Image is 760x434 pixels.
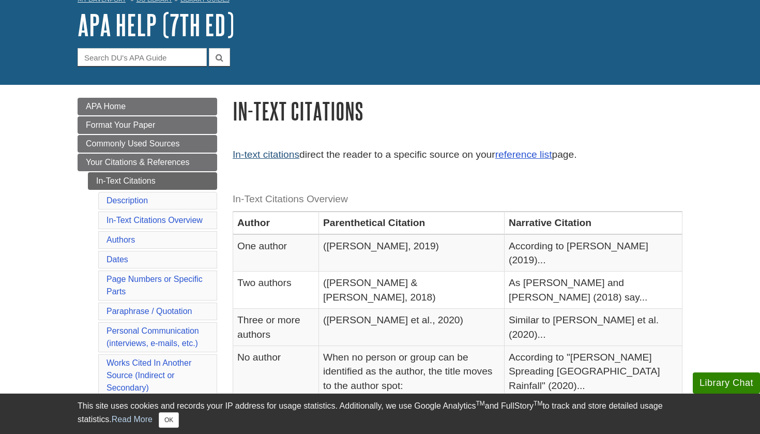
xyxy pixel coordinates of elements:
span: APA Home [86,102,126,111]
td: Three or more authors [233,309,319,346]
caption: In-Text Citations Overview [233,188,682,211]
a: Read More [112,415,153,424]
a: Commonly Used Sources [78,135,217,153]
a: Your Citations & References [78,154,217,171]
a: Dates [107,255,128,264]
a: Authors [107,235,135,244]
span: Your Citations & References [86,158,189,167]
td: According to [PERSON_NAME] (2019)... [505,234,682,272]
sup: TM [534,400,542,407]
input: Search DU's APA Guide [78,48,207,66]
p: direct the reader to a specific source on your page. [233,147,682,162]
th: Author [233,212,319,234]
th: Parenthetical Citation [319,212,505,234]
td: ([PERSON_NAME] et al., 2020) [319,309,505,346]
a: APA Help (7th Ed) [78,9,234,41]
div: This site uses cookies and records your IP address for usage statistics. Additionally, we use Goo... [78,400,682,428]
td: As [PERSON_NAME] and [PERSON_NAME] (2018) say... [505,272,682,309]
a: In-Text Citations Overview [107,216,203,225]
a: Format Your Paper [78,116,217,134]
td: ([PERSON_NAME] & [PERSON_NAME], 2018) [319,272,505,309]
a: APA Home [78,98,217,115]
a: Page Numbers or Specific Parts [107,275,203,296]
td: ([PERSON_NAME], 2019) [319,234,505,272]
h1: In-Text Citations [233,98,682,124]
button: Close [159,412,179,428]
td: One author [233,234,319,272]
td: Two authors [233,272,319,309]
a: Description [107,196,148,205]
th: Narrative Citation [505,212,682,234]
button: Library Chat [693,372,760,394]
a: Personal Communication(interviews, e-mails, etc.) [107,326,199,348]
a: Works Cited In Another Source (Indirect or Secondary) [107,358,191,392]
span: Format Your Paper [86,121,155,129]
a: In-Text Citations [88,172,217,190]
sup: TM [476,400,484,407]
td: Similar to [PERSON_NAME] et al. (2020)... [505,309,682,346]
a: Paraphrase / Quotation [107,307,192,316]
span: Commonly Used Sources [86,139,179,148]
a: reference list [495,149,552,160]
a: In-text citations [233,149,299,160]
